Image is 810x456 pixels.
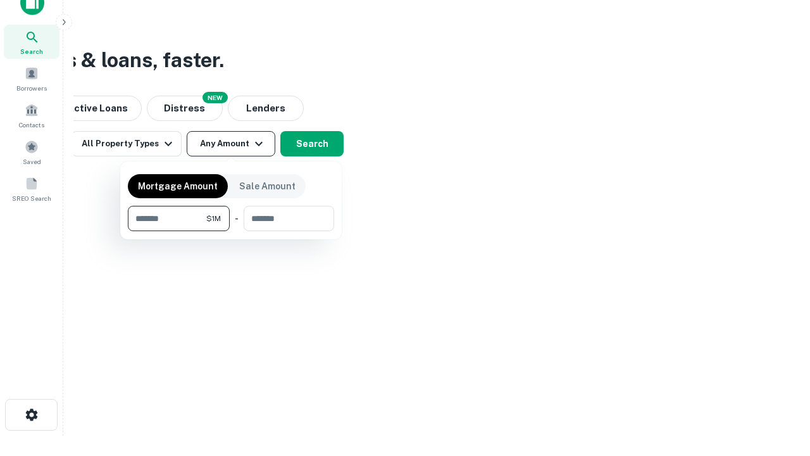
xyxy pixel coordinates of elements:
p: Sale Amount [239,179,296,193]
iframe: Chat Widget [747,355,810,415]
div: - [235,206,239,231]
span: $1M [206,213,221,224]
p: Mortgage Amount [138,179,218,193]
